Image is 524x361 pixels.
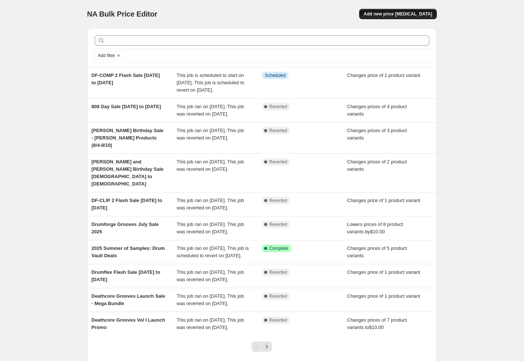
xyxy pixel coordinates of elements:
[347,104,407,117] span: Changes prices of 4 product variants
[269,198,287,203] span: Reverted
[269,104,287,110] span: Reverted
[347,222,403,234] span: Lowers prices of 8 product variants by
[370,229,385,234] span: $10.00
[252,341,272,352] nav: Pagination
[347,198,420,203] span: Changes price of 1 product variant
[177,159,244,172] span: This job ran on [DATE]. This job was reverted on [DATE].
[177,104,244,117] span: This job ran on [DATE]. This job was reverted on [DATE].
[269,245,288,251] span: Complete
[262,341,272,352] button: Next
[269,293,287,299] span: Reverted
[92,72,160,85] span: DF-COMP 2 Flash Sale [DATE] to [DATE]
[369,325,384,330] span: $10.00
[269,317,287,323] span: Reverted
[269,128,287,134] span: Reverted
[347,317,407,330] span: Changes prices of 7 product variants to
[95,51,124,60] button: Add filter
[177,72,244,93] span: This job is scheduled to start on [DATE]. This job is scheduled to revert on [DATE].
[87,10,157,18] span: NA Bulk Price Editor
[177,222,244,234] span: This job ran on [DATE]. This job was reverted on [DATE].
[92,269,160,282] span: Drumflex Flash Sale [DATE] to [DATE]
[347,72,420,78] span: Changes price of 1 product variant
[98,53,115,59] span: Add filter
[177,128,244,141] span: This job ran on [DATE]. This job was reverted on [DATE].
[92,198,162,210] span: DF-CLIP 2 Flash Sale [DATE] to [DATE]
[347,128,407,141] span: Changes prices of 3 product variants
[364,11,432,17] span: Add new price [MEDICAL_DATA]
[92,222,159,234] span: Drumforge Grooves July Sale 2025
[269,222,287,227] span: Reverted
[92,293,165,306] span: Deathcore Grooves Launch Sale - Mega Bundle
[177,269,244,282] span: This job ran on [DATE]. This job was reverted on [DATE].
[177,293,244,306] span: This job ran on [DATE]. This job was reverted on [DATE].
[177,198,244,210] span: This job ran on [DATE]. This job was reverted on [DATE].
[92,317,165,330] span: Deathcore Grooves Vol I Launch Promo
[177,317,244,330] span: This job ran on [DATE]. This job was reverted on [DATE].
[92,128,164,148] span: [PERSON_NAME] Birthday Sale - [PERSON_NAME] Products (8/4-8/10)
[92,104,161,109] span: 808 Day Sale [DATE] to [DATE]
[265,72,286,78] span: Scheduled
[177,245,249,258] span: This job ran on [DATE]. This job is scheduled to revert on [DATE].
[92,159,164,187] span: [PERSON_NAME] and [PERSON_NAME] Birthday Sale [DEMOGRAPHIC_DATA] to [DEMOGRAPHIC_DATA]
[347,293,420,299] span: Changes price of 1 product variant
[347,269,420,275] span: Changes price of 1 product variant
[347,245,407,258] span: Changes prices of 5 product variants
[92,245,165,258] span: 2025 Summer of Samples: Drum Vault Deals
[269,269,287,275] span: Reverted
[347,159,407,172] span: Changes prices of 2 product variants
[359,9,436,19] button: Add new price [MEDICAL_DATA]
[269,159,287,165] span: Reverted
